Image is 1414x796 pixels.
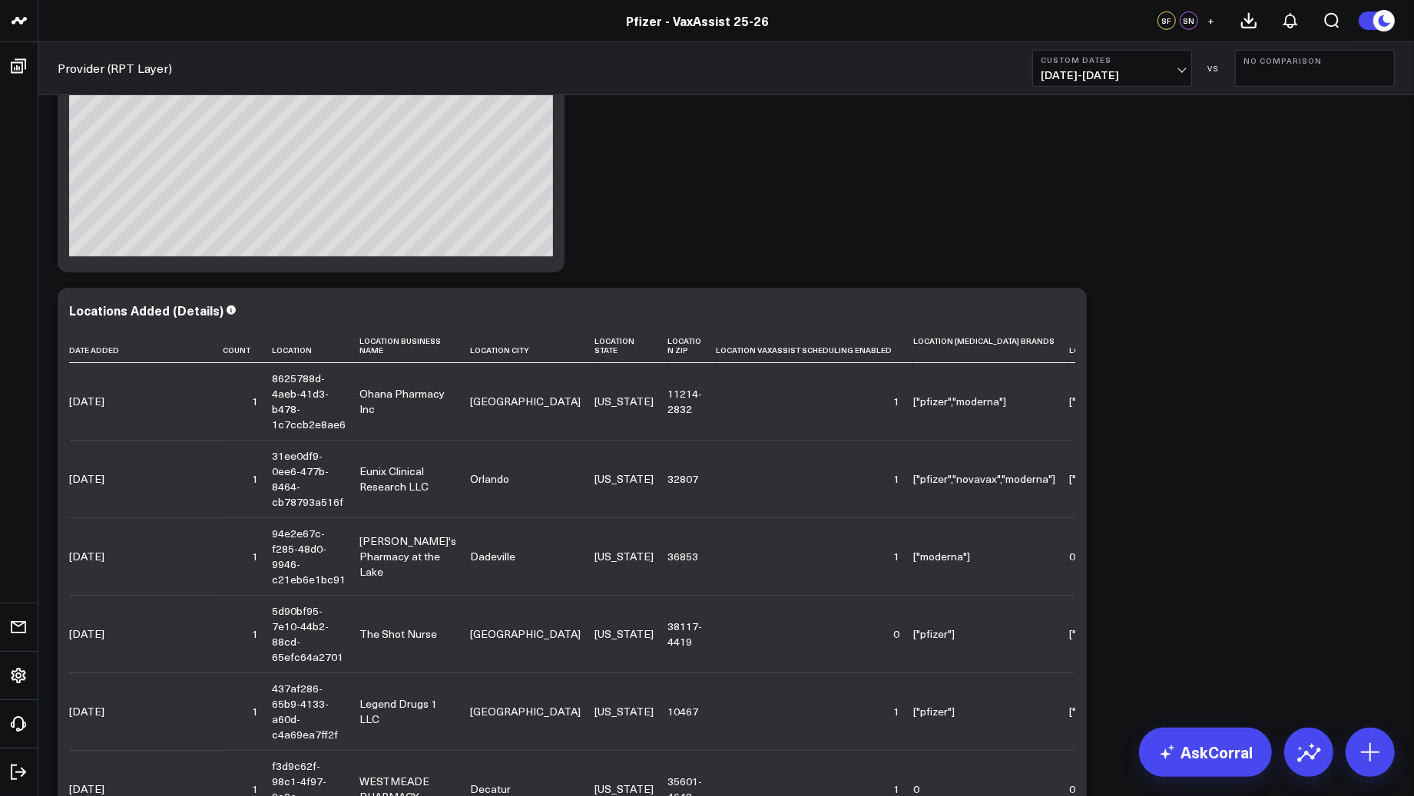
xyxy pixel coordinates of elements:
div: Locations Added (Details) [69,302,224,319]
div: [GEOGRAPHIC_DATA] [470,704,581,719]
div: 36853 [667,549,698,564]
div: 1 [252,704,258,719]
a: AskCorral [1139,728,1272,777]
b: No Comparison [1243,56,1386,65]
div: [US_STATE] [594,626,654,642]
div: [GEOGRAPHIC_DATA] [470,626,581,642]
div: [GEOGRAPHIC_DATA] [470,394,581,409]
div: SF [1157,12,1176,30]
div: ["pfizer"] [913,704,955,719]
div: SN [1180,12,1198,30]
div: ["pfizer"] [1069,394,1111,409]
div: Ohana Pharmacy Inc [359,386,456,417]
div: 1 [893,549,899,564]
b: Custom Dates [1041,55,1184,64]
div: 8625788d-4aeb-41d3-b478-1c7ccb2e8ae6 [272,371,346,432]
th: Location Rsv Brands [1069,329,1201,363]
div: Eunix Clinical Research LLC [359,464,456,494]
div: ["pfizer"] [1069,704,1111,719]
button: + [1202,12,1220,30]
div: The Shot Nurse [359,626,437,642]
div: [DATE] [69,704,104,719]
div: [US_STATE] [594,394,654,409]
th: Location City [470,329,594,363]
th: Location Business Name [359,329,470,363]
div: ["moderna"] [913,549,970,564]
th: Location [MEDICAL_DATA] Brands [913,329,1069,363]
th: Location [272,329,359,363]
div: 1 [252,394,258,409]
div: 1 [893,394,899,409]
div: 0 [893,626,899,642]
div: 1 [893,471,899,487]
th: Location Zip [667,329,716,363]
th: Count [223,329,272,363]
div: [PERSON_NAME]'s Pharmacy at the Lake [359,533,456,580]
div: Dadeville [470,549,515,564]
span: [DATE] - [DATE] [1041,69,1184,81]
div: ["pfizer","moderna"] [913,394,1006,409]
div: [US_STATE] [594,471,654,487]
div: 38117-4419 [667,619,702,649]
div: ["pfizer","novavax","moderna"] [913,471,1055,487]
div: 437af286-65b9-4133-a60d-c4a69ea7ff2f [272,681,346,742]
div: 94e2e67c-f285-48d0-9946-c21eb6e1bc91 [272,526,346,587]
div: 1 [252,626,258,642]
div: [DATE] [69,394,104,409]
div: [DATE] [69,471,104,487]
div: [DATE] [69,549,104,564]
div: 1 [252,471,258,487]
th: Date Added [69,329,223,363]
div: [DATE] [69,626,104,642]
div: ["gsk","pfizer","moderna"] [1069,471,1187,487]
div: 5d90bf95-7e10-44b2-88cd-65efc64a2701 [272,603,346,665]
span: + [1208,15,1215,26]
div: ["pfizer"] [913,626,955,642]
th: Location State [594,329,667,363]
div: 10467 [667,704,698,719]
a: Pfizer - VaxAssist 25-26 [626,12,769,29]
div: [US_STATE] [594,549,654,564]
div: 31ee0df9-0ee6-477b-8464-cb78793a516f [272,448,346,510]
div: 1 [252,549,258,564]
div: 11214-2832 [667,386,702,417]
button: No Comparison [1235,50,1395,87]
div: [US_STATE] [594,704,654,719]
div: Orlando [470,471,509,487]
th: Location Vaxassist Scheduling Enabled [716,329,913,363]
div: VS [1200,64,1227,73]
div: 1 [893,704,899,719]
a: Provider (RPT Layer) [58,60,172,77]
div: Legend Drugs 1 LLC [359,696,456,727]
div: 0 [1069,549,1075,564]
div: 32807 [667,471,698,487]
button: Custom Dates[DATE]-[DATE] [1032,50,1192,87]
div: ["pfizer"] [1069,626,1111,642]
